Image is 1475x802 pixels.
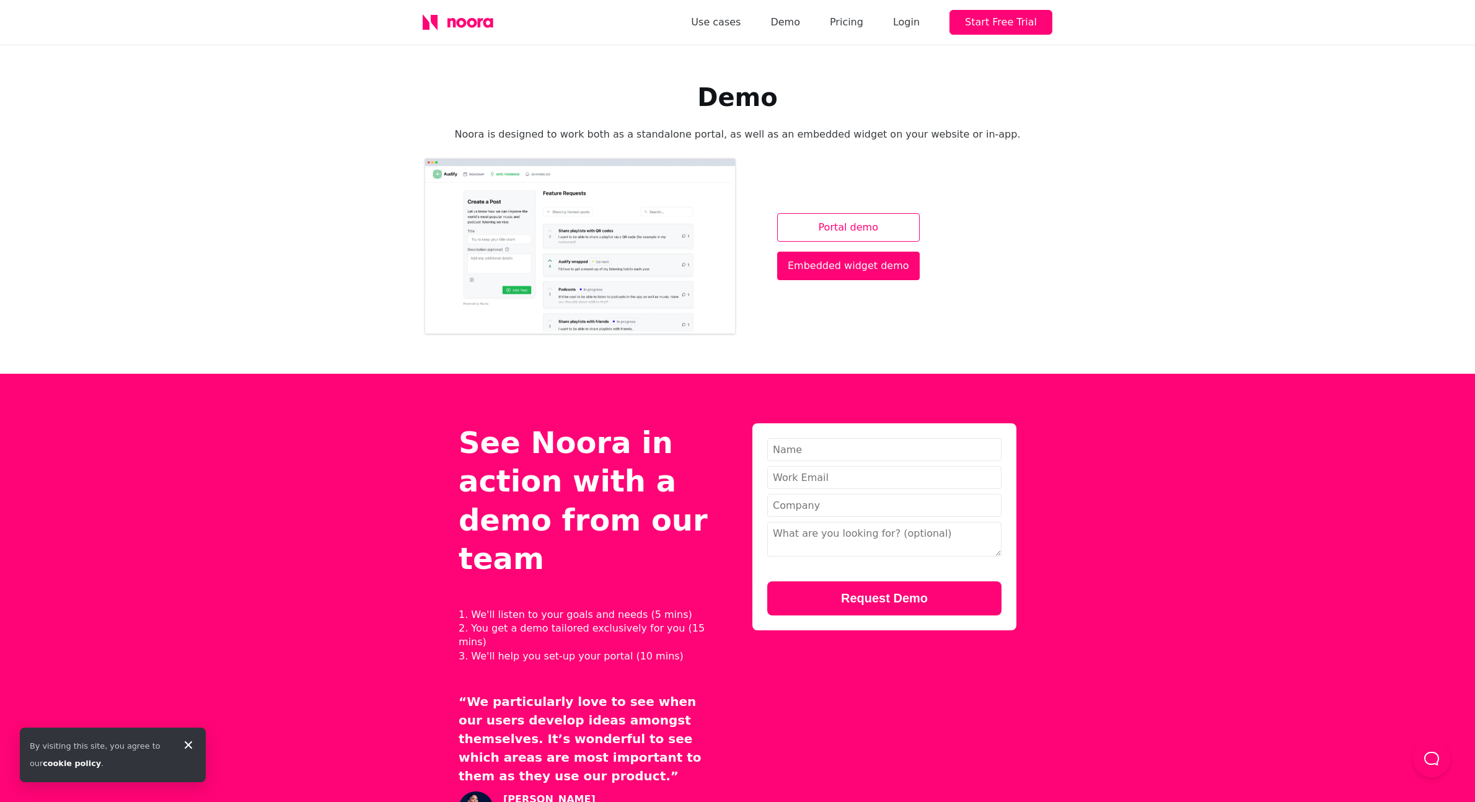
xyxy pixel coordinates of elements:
[423,157,737,337] img: A preview of Noora's standalone portal
[767,466,1002,489] input: Work Email
[830,14,863,31] a: Pricing
[777,213,920,242] a: Portal demo
[459,694,702,783] q: We particularly love to see when our users develop ideas amongst themselves. It’s wonderful to se...
[949,10,1052,35] button: Start Free Trial
[423,127,1052,142] p: Noora is designed to work both as a standalone portal, as well as an embedded widget on your webs...
[459,423,723,578] h2: See Noora in action with a demo from our team
[459,608,723,664] p: 1. We'll listen to your goals and needs (5 mins) 2. You get a demo tailored exclusively for you (...
[691,14,741,31] a: Use cases
[423,82,1052,112] h1: Demo
[30,738,171,772] div: By visiting this site, you agree to our .
[767,494,1002,517] input: Company
[767,581,1002,615] button: Request Demo
[777,252,920,280] a: Embedded widget demo
[43,759,101,768] a: cookie policy
[1413,740,1450,777] button: Load Chat
[767,438,1002,461] input: Name
[770,14,800,31] a: Demo
[893,14,920,31] div: Login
